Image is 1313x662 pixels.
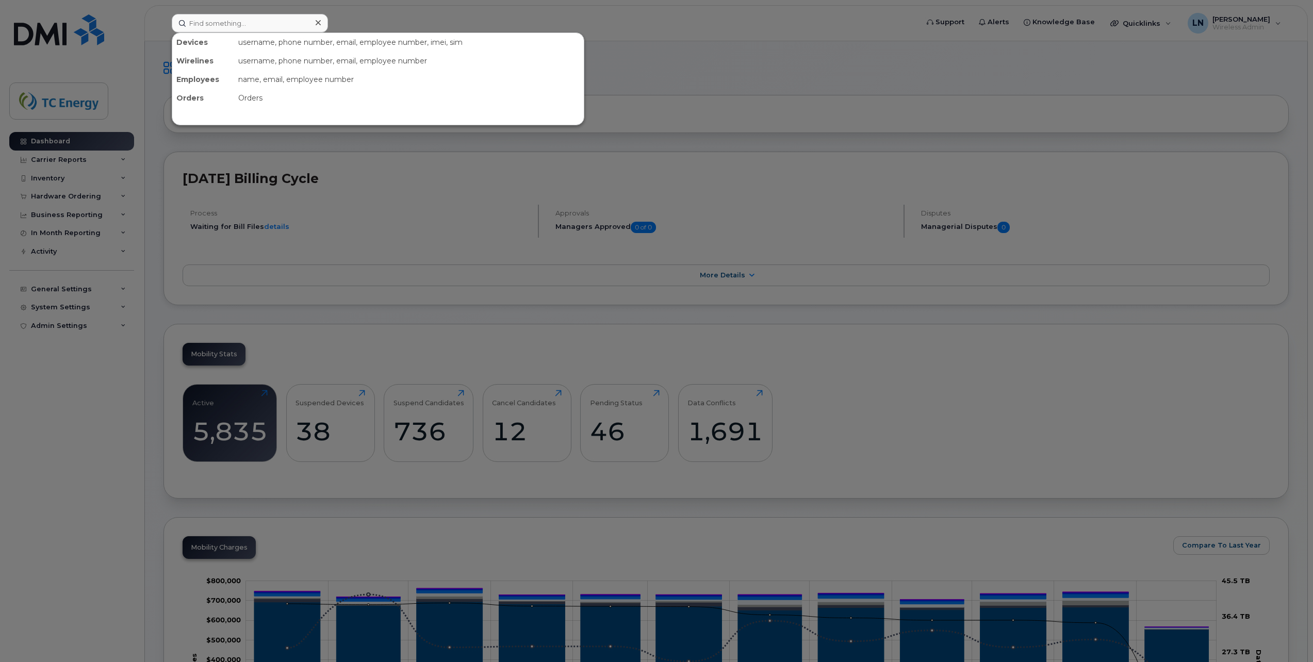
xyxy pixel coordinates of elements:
div: Wirelines [172,52,234,70]
div: Orders [234,89,584,107]
div: Orders [172,89,234,107]
div: username, phone number, email, employee number [234,52,584,70]
div: username, phone number, email, employee number, imei, sim [234,33,584,52]
div: Devices [172,33,234,52]
div: Employees [172,70,234,89]
div: name, email, employee number [234,70,584,89]
iframe: Messenger Launcher [1268,617,1305,654]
